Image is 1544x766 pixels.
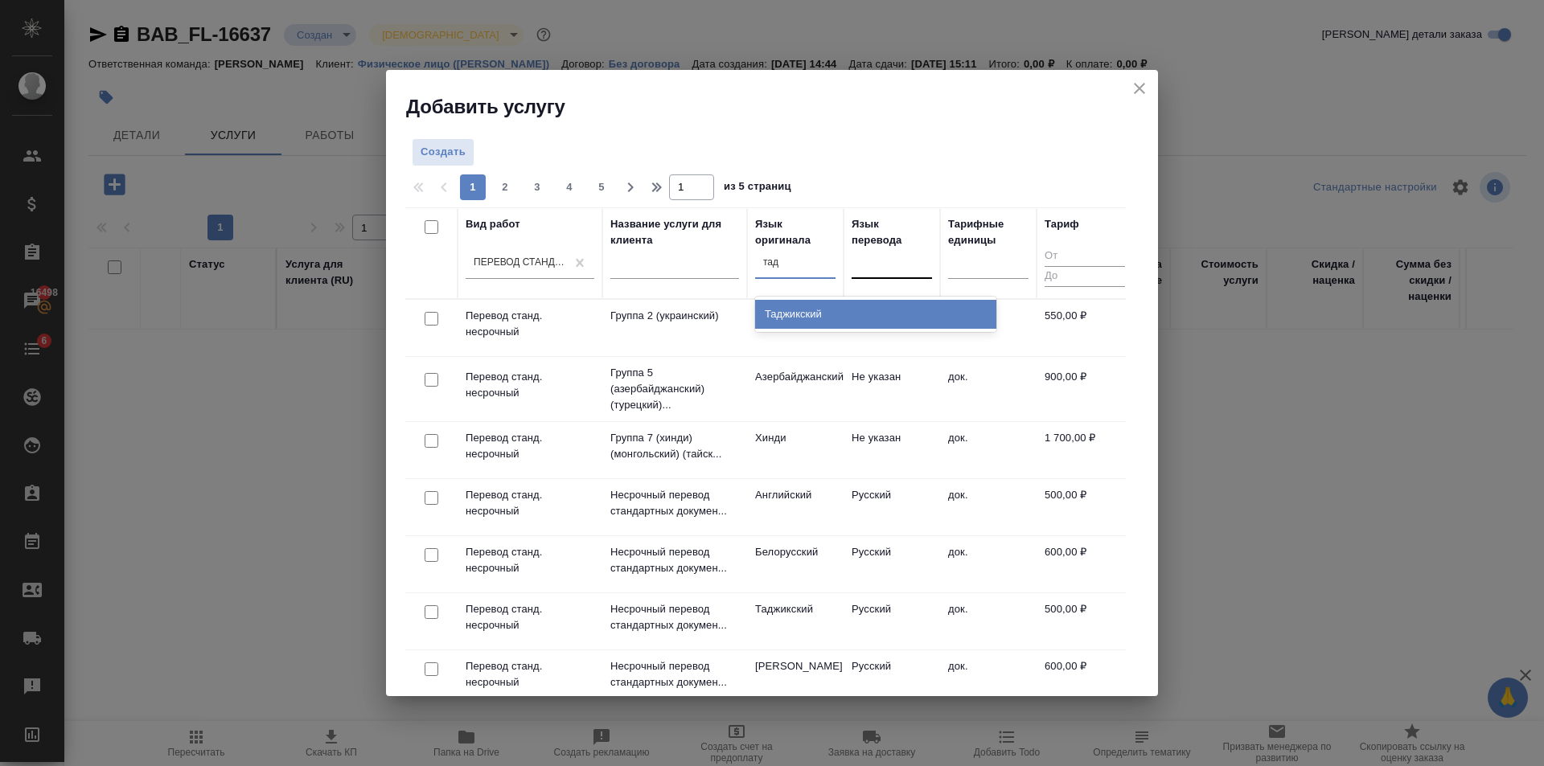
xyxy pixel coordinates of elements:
[466,658,594,690] p: Перевод станд. несрочный
[466,544,594,576] p: Перевод станд. несрочный
[1037,361,1133,417] td: 900,00 ₽
[747,536,844,592] td: Белорусский
[474,256,567,270] div: Перевод станд. несрочный
[524,174,550,200] button: 3
[610,216,739,248] div: Название услуги для клиента
[940,479,1037,535] td: док.
[940,361,1037,417] td: док.
[610,601,739,633] p: Несрочный перевод стандартных докумен...
[940,536,1037,592] td: док.
[610,365,739,413] p: Группа 5 (азербайджанский) (турецкий)...
[747,422,844,478] td: Хинди
[1127,76,1152,100] button: close
[755,300,996,329] div: Таджикский
[466,216,520,232] div: Вид работ
[948,216,1029,248] div: Тарифные единицы
[724,177,791,200] span: из 5 страниц
[747,650,844,707] td: [PERSON_NAME]
[589,174,614,200] button: 5
[466,369,594,401] p: Перевод станд. несрочный
[610,544,739,576] p: Несрочный перевод стандартных докумен...
[466,308,594,340] p: Перевод станд. несрочный
[1037,593,1133,649] td: 500,00 ₽
[844,361,940,417] td: Не указан
[747,300,844,356] td: Украинский
[589,179,614,195] span: 5
[940,650,1037,707] td: док.
[1037,300,1133,356] td: 550,00 ₽
[524,179,550,195] span: 3
[492,179,518,195] span: 2
[610,487,739,519] p: Несрочный перевод стандартных докумен...
[1037,650,1133,707] td: 600,00 ₽
[1037,536,1133,592] td: 600,00 ₽
[844,422,940,478] td: Не указан
[610,308,739,324] p: Группа 2 (украинский)
[844,536,940,592] td: Русский
[747,361,844,417] td: Азербайджанский
[412,138,474,166] button: Создать
[466,430,594,462] p: Перевод станд. несрочный
[1045,247,1125,267] input: От
[421,143,466,162] span: Создать
[1037,479,1133,535] td: 500,00 ₽
[406,94,1158,120] h2: Добавить услугу
[844,593,940,649] td: Русский
[852,216,932,248] div: Язык перевода
[466,601,594,633] p: Перевод станд. несрочный
[610,658,739,690] p: Несрочный перевод стандартных докумен...
[556,174,582,200] button: 4
[940,422,1037,478] td: док.
[940,593,1037,649] td: док.
[466,487,594,519] p: Перевод станд. несрочный
[492,174,518,200] button: 2
[844,479,940,535] td: Русский
[1037,422,1133,478] td: 1 700,00 ₽
[755,216,836,248] div: Язык оригинала
[747,479,844,535] td: Английский
[844,650,940,707] td: Русский
[610,430,739,462] p: Группа 7 (хинди) (монгольский) (тайск...
[556,179,582,195] span: 4
[1045,216,1079,232] div: Тариф
[747,593,844,649] td: Таджикский
[1045,266,1125,286] input: До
